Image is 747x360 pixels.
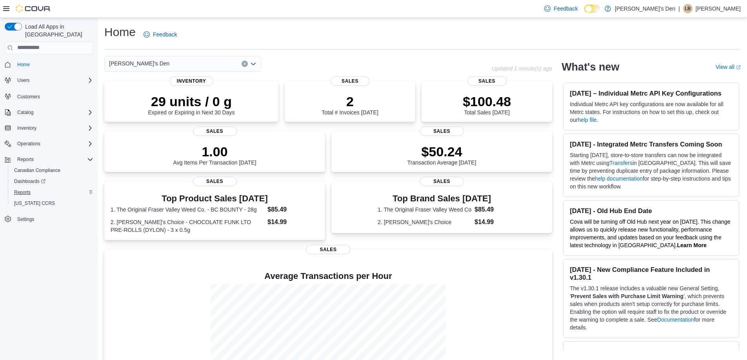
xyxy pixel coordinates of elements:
[678,4,680,13] p: |
[2,138,96,149] button: Operations
[267,205,319,214] dd: $85.49
[14,215,37,224] a: Settings
[17,216,34,223] span: Settings
[562,61,619,73] h2: What's new
[570,140,732,148] h3: [DATE] - Integrated Metrc Transfers Coming Soon
[2,123,96,134] button: Inventory
[541,1,581,16] a: Feedback
[14,91,93,101] span: Customers
[14,214,93,224] span: Settings
[8,165,96,176] button: Canadian Compliance
[14,60,93,69] span: Home
[306,245,350,254] span: Sales
[250,61,256,67] button: Open list of options
[716,64,741,70] a: View allExternal link
[11,177,93,186] span: Dashboards
[14,123,93,133] span: Inventory
[736,65,741,70] svg: External link
[14,139,44,148] button: Operations
[554,5,578,13] span: Feedback
[570,219,730,248] span: Cova will be turning off Old Hub next year on [DATE]. This change allows us to quickly release ne...
[11,177,49,186] a: Dashboards
[14,139,93,148] span: Operations
[2,154,96,165] button: Reports
[11,199,58,208] a: [US_STATE] CCRS
[17,141,40,147] span: Operations
[570,284,732,331] p: The v1.30.1 release includes a valuable new General Setting, ' ', which prevents sales when produ...
[2,75,96,86] button: Users
[609,160,632,166] a: Transfers
[173,144,256,166] div: Avg Items Per Transaction [DATE]
[584,5,601,13] input: Dark Mode
[11,166,64,175] a: Canadian Compliance
[14,123,40,133] button: Inventory
[11,166,93,175] span: Canadian Compliance
[570,89,732,97] h3: [DATE] – Individual Metrc API Key Configurations
[420,177,464,186] span: Sales
[14,92,43,101] a: Customers
[8,187,96,198] button: Reports
[2,90,96,102] button: Customers
[378,206,471,213] dt: 1. The Original Fraser Valley Weed Co
[173,144,256,159] p: 1.00
[148,94,235,109] p: 29 units / 0 g
[148,94,235,116] div: Expired or Expiring in Next 30 Days
[14,200,55,206] span: [US_STATE] CCRS
[407,144,476,159] p: $50.24
[5,56,93,245] nav: Complex example
[570,100,732,124] p: Individual Metrc API key configurations are now available for all Metrc states. For instructions ...
[420,127,464,136] span: Sales
[17,109,33,116] span: Catalog
[683,4,692,13] div: Lorraine Bazley
[17,77,29,83] span: Users
[14,108,93,117] span: Catalog
[2,213,96,225] button: Settings
[267,217,319,227] dd: $14.99
[153,31,177,38] span: Feedback
[169,76,213,86] span: Inventory
[657,317,694,323] a: Documentation
[474,217,506,227] dd: $14.99
[331,76,370,86] span: Sales
[104,24,136,40] h1: Home
[111,194,319,203] h3: Top Product Sales [DATE]
[2,107,96,118] button: Catalog
[8,176,96,187] a: Dashboards
[570,151,732,190] p: Starting [DATE], store-to-store transfers can now be integrated with Metrc using in [GEOGRAPHIC_D...
[111,206,264,213] dt: 1. The Original Fraser Valley Weed Co. - BC BOUNTY - 28g
[14,155,93,164] span: Reports
[696,4,741,13] p: [PERSON_NAME]
[378,194,506,203] h3: Top Brand Sales [DATE]
[14,155,37,164] button: Reports
[111,218,264,234] dt: 2. [PERSON_NAME]'s Choice - CHOCOLATE FUNK LTO PRE-ROLLS (DYLON) - 3 x 0.5g
[14,108,36,117] button: Catalog
[193,127,237,136] span: Sales
[193,177,237,186] span: Sales
[14,189,31,195] span: Reports
[570,266,732,281] h3: [DATE] - New Compliance Feature Included in v1.30.1
[14,167,60,174] span: Canadian Compliance
[492,65,552,72] p: Updated 1 minute(s) ago
[595,175,643,182] a: help documentation
[22,23,93,38] span: Load All Apps in [GEOGRAPHIC_DATA]
[11,199,93,208] span: Washington CCRS
[685,4,691,13] span: LB
[109,59,169,68] span: [PERSON_NAME]'s Den
[11,188,34,197] a: Reports
[2,59,96,70] button: Home
[615,4,675,13] p: [PERSON_NAME]'s Den
[16,5,51,13] img: Cova
[14,76,93,85] span: Users
[463,94,511,109] p: $100.48
[140,27,180,42] a: Feedback
[463,94,511,116] div: Total Sales [DATE]
[578,117,596,123] a: help file
[111,271,546,281] h4: Average Transactions per Hour
[467,76,507,86] span: Sales
[8,198,96,209] button: [US_STATE] CCRS
[407,144,476,166] div: Transaction Average [DATE]
[242,61,248,67] button: Clear input
[677,242,707,248] a: Learn More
